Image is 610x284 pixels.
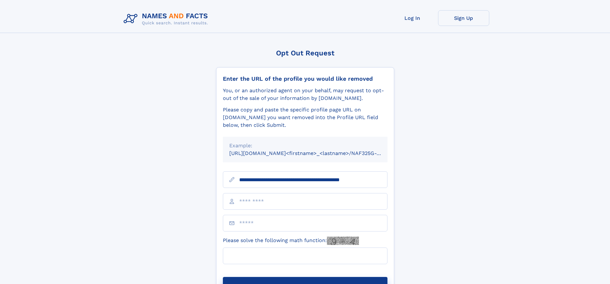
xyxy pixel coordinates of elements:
div: You, or an authorized agent on your behalf, may request to opt-out of the sale of your informatio... [223,87,387,102]
a: Log In [387,10,438,26]
div: Example: [229,142,381,150]
div: Opt Out Request [216,49,394,57]
a: Sign Up [438,10,489,26]
label: Please solve the following math function: [223,237,359,245]
div: Enter the URL of the profile you would like removed [223,75,387,82]
small: [URL][DOMAIN_NAME]<firstname>_<lastname>/NAF325G-xxxxxxxx [229,150,400,156]
div: Please copy and paste the specific profile page URL on [DOMAIN_NAME] you want removed into the Pr... [223,106,387,129]
img: Logo Names and Facts [121,10,213,28]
